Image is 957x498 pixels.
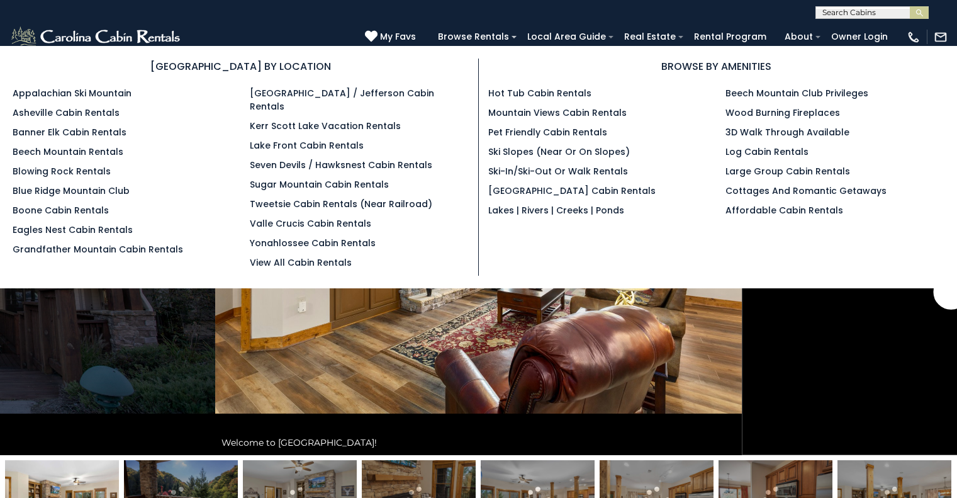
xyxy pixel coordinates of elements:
[13,184,130,197] a: Blue Ridge Mountain Club
[488,87,591,99] a: Hot Tub Cabin Rentals
[250,217,371,230] a: Valle Crucis Cabin Rentals
[725,87,868,99] a: Beech Mountain Club Privileges
[725,165,850,178] a: Large Group Cabin Rentals
[13,106,120,119] a: Asheville Cabin Rentals
[725,204,843,217] a: Affordable Cabin Rentals
[13,145,123,158] a: Beech Mountain Rentals
[934,30,948,44] img: mail-regular-white.png
[725,184,887,197] a: Cottages and Romantic Getaways
[13,87,132,99] a: Appalachian Ski Mountain
[380,30,416,43] span: My Favs
[365,30,419,44] a: My Favs
[825,27,894,47] a: Owner Login
[13,224,133,236] a: Eagles Nest Cabin Rentals
[250,237,376,249] a: Yonahlossee Cabin Rentals
[725,126,849,139] a: 3D Walk Through Available
[488,184,656,197] a: [GEOGRAPHIC_DATA] Cabin Rentals
[907,30,921,44] img: phone-regular-white.png
[250,178,389,191] a: Sugar Mountain Cabin Rentals
[688,27,773,47] a: Rental Program
[250,87,434,113] a: [GEOGRAPHIC_DATA] / Jefferson Cabin Rentals
[250,256,352,269] a: View All Cabin Rentals
[215,430,742,455] div: Welcome to [GEOGRAPHIC_DATA]!
[488,106,627,119] a: Mountain Views Cabin Rentals
[725,145,809,158] a: Log Cabin Rentals
[488,59,945,74] h3: BROWSE BY AMENITIES
[13,204,109,217] a: Boone Cabin Rentals
[250,139,364,152] a: Lake Front Cabin Rentals
[488,126,607,139] a: Pet Friendly Cabin Rentals
[488,165,628,178] a: Ski-in/Ski-Out or Walk Rentals
[618,27,682,47] a: Real Estate
[521,27,612,47] a: Local Area Guide
[488,145,630,158] a: Ski Slopes (Near or On Slopes)
[13,126,126,139] a: Banner Elk Cabin Rentals
[432,27,515,47] a: Browse Rentals
[250,120,401,132] a: Kerr Scott Lake Vacation Rentals
[13,243,183,256] a: Grandfather Mountain Cabin Rentals
[13,59,469,74] h3: [GEOGRAPHIC_DATA] BY LOCATION
[725,106,840,119] a: Wood Burning Fireplaces
[9,25,184,50] img: White-1-2.png
[13,165,111,178] a: Blowing Rock Rentals
[488,204,624,217] a: Lakes | Rivers | Creeks | Ponds
[250,198,432,210] a: Tweetsie Cabin Rentals (Near Railroad)
[250,159,432,171] a: Seven Devils / Hawksnest Cabin Rentals
[778,27,819,47] a: About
